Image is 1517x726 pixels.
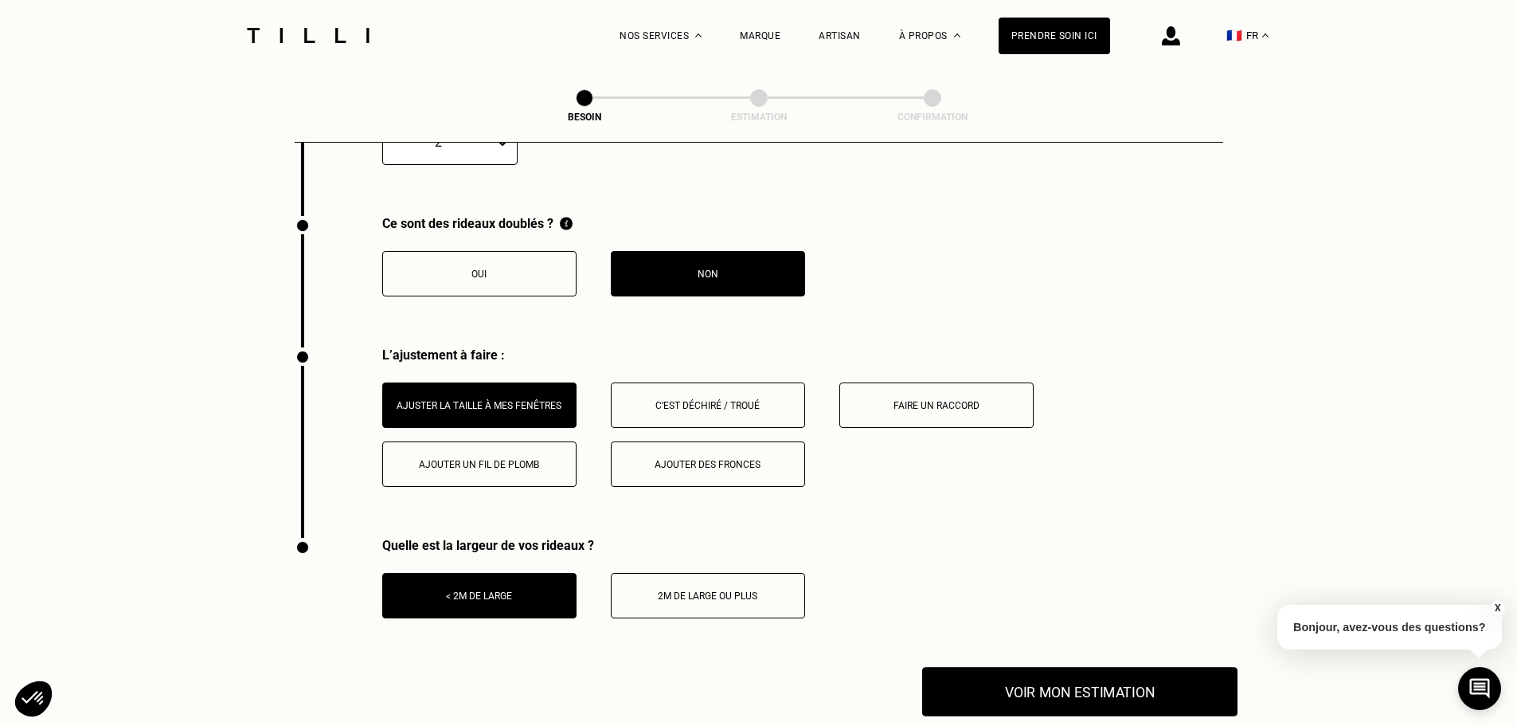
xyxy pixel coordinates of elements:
[382,251,577,296] button: Oui
[695,33,702,37] img: Menu déroulant
[853,112,1012,123] div: Confirmation
[679,112,839,123] div: Estimation
[954,33,960,37] img: Menu déroulant à propos
[382,538,805,553] div: Quelle est la largeur de vos rideaux ?
[1162,26,1180,45] img: icône connexion
[611,441,805,487] button: Ajouter des fronces
[1262,33,1269,37] img: menu déroulant
[560,216,573,231] img: Qu'est ce qu'une doublure ?
[839,383,1034,428] button: Faire un raccord
[382,216,805,231] div: Ce sont des rideaux doublés ?
[620,269,796,280] div: Non
[620,459,796,470] div: Ajouter des fronces
[848,400,1025,411] div: Faire un raccord
[241,28,375,43] img: Logo du service de couturière Tilli
[999,18,1110,54] a: Prendre soin ici
[382,573,577,618] button: < 2m de large
[391,591,568,602] div: < 2m de large
[391,269,568,280] div: Oui
[740,30,780,41] a: Marque
[922,667,1237,716] button: Voir mon estimation
[382,383,577,428] button: Ajuster la taille à mes fenêtres
[382,347,1223,363] div: L’ajustement à faire :
[382,441,577,487] button: Ajouter un fil de plomb
[620,400,796,411] div: C‘est déchiré / troué
[620,591,796,602] div: 2m de large ou plus
[505,112,664,123] div: Besoin
[391,400,568,411] div: Ajuster la taille à mes fenêtres
[611,383,805,428] button: C‘est déchiré / troué
[1226,28,1242,43] span: 🇫🇷
[611,573,805,618] button: 2m de large ou plus
[1277,605,1502,649] p: Bonjour, avez-vous des questions?
[391,459,568,470] div: Ajouter un fil de plomb
[819,30,861,41] a: Artisan
[611,251,805,296] button: Non
[1489,599,1505,617] button: X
